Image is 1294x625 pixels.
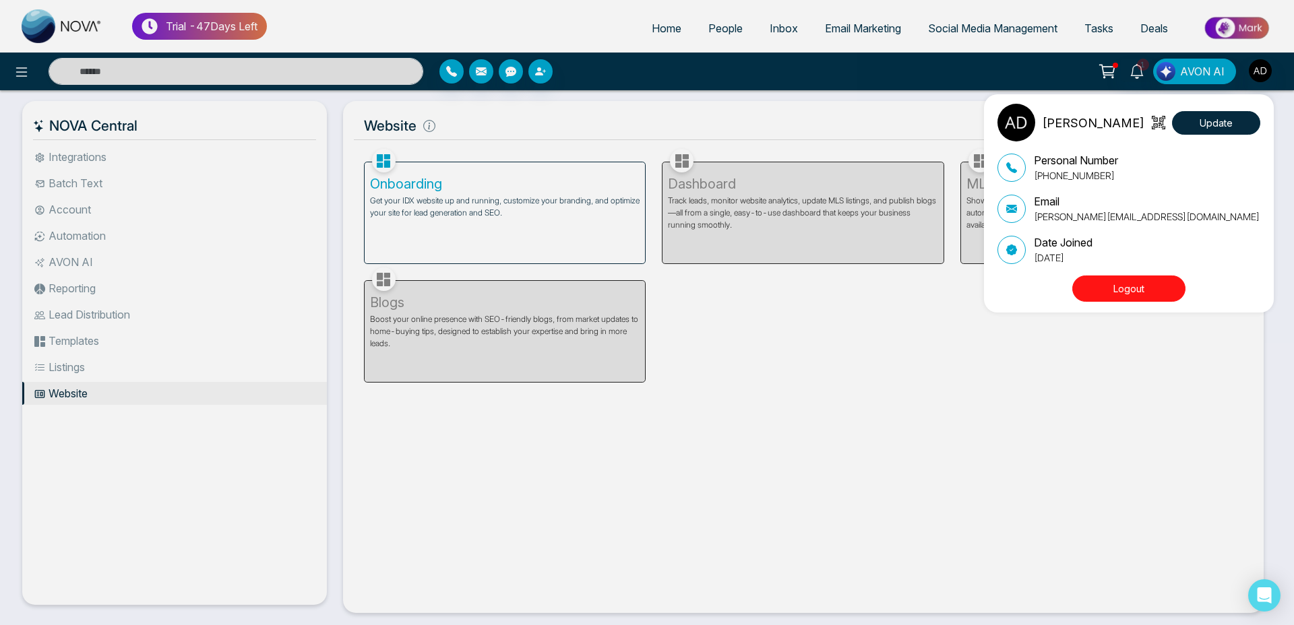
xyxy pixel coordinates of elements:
[1248,579,1281,612] div: Open Intercom Messenger
[1042,114,1144,132] p: [PERSON_NAME]
[1034,152,1118,168] p: Personal Number
[1034,168,1118,183] p: [PHONE_NUMBER]
[1034,251,1092,265] p: [DATE]
[1172,111,1260,135] button: Update
[1034,193,1260,209] p: Email
[1072,275,1185,302] button: Logout
[1034,209,1260,224] p: [PERSON_NAME][EMAIL_ADDRESS][DOMAIN_NAME]
[1034,234,1092,251] p: Date Joined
